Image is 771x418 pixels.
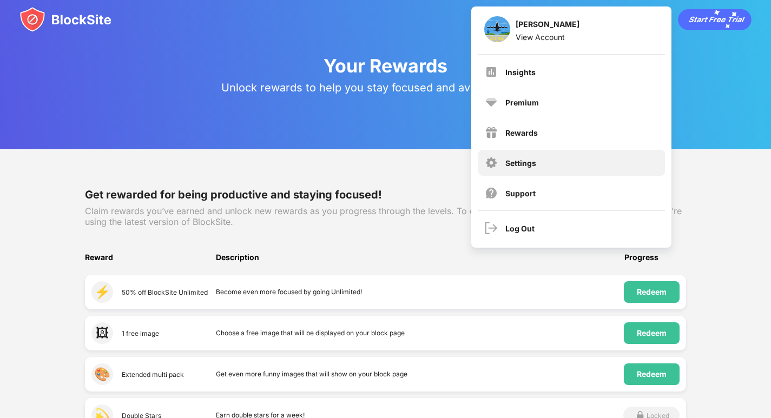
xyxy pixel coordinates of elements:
[505,98,539,107] div: Premium
[516,32,579,42] div: View Account
[485,187,498,200] img: support.svg
[485,126,498,139] img: menu-rewards.svg
[85,253,216,275] div: Reward
[485,96,498,109] img: premium.svg
[505,128,538,137] div: Rewards
[85,205,687,227] div: Claim rewards you’ve earned and unlock new rewards as you progress through the levels. To enjoy t...
[485,222,498,235] img: logout.svg
[516,19,579,32] div: [PERSON_NAME]
[485,65,498,78] img: menu-insights.svg
[91,281,113,303] div: ⚡️
[216,253,624,275] div: Description
[637,370,667,379] div: Redeem
[122,288,208,296] div: 50% off BlockSite Unlimited
[216,281,624,303] div: Become even more focused by going Unlimited!
[505,189,536,198] div: Support
[505,158,536,168] div: Settings
[19,6,111,32] img: blocksite-icon.svg
[216,363,624,385] div: Get even more funny images that will show on your block page
[91,322,113,344] div: 🖼
[624,253,686,275] div: Progress
[122,370,184,379] div: Extended multi pack
[484,16,510,42] img: ACg8ocKbyho9XKjqb5RmI_5ILStXfJXNQQZEdsNnGBa5fIJmrXPCcTw=s96-c
[637,288,667,296] div: Redeem
[85,188,687,201] div: Get rewarded for being productive and staying focused!
[637,329,667,337] div: Redeem
[485,156,498,169] img: menu-settings.svg
[216,322,624,344] div: Choose a free image that will be displayed on your block page
[505,224,535,233] div: Log Out
[122,329,159,337] div: 1 free image
[91,363,113,385] div: 🎨
[505,68,536,77] div: Insights
[678,9,752,30] div: animation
